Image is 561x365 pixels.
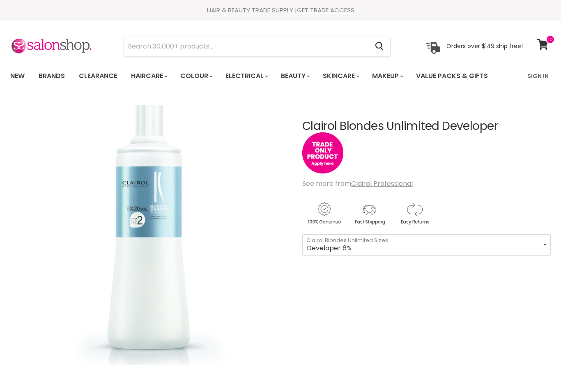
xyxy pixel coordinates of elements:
input: Search [124,37,368,56]
a: New [4,67,31,85]
form: Product [124,37,391,56]
p: Orders over $149 ship free! [446,42,523,50]
img: shipping.gif [347,201,391,226]
a: Clearance [73,67,123,85]
a: Sign In [522,67,554,85]
a: Beauty [275,67,315,85]
iframe: Gorgias live chat messenger [520,326,553,357]
img: tradeonly_small.jpg [302,132,343,173]
img: genuine.gif [302,201,346,226]
h1: Clairol Blondes Unlimited Developer [302,120,551,133]
ul: Main menu [4,64,508,88]
a: Clairol Professional [351,179,413,188]
img: returns.gif [393,201,436,226]
span: See more from [302,179,413,188]
a: Skincare [317,67,364,85]
a: Colour [174,67,218,85]
button: Search [368,37,390,56]
a: Makeup [366,67,408,85]
a: Value Packs & Gifts [410,67,494,85]
a: Haircare [125,67,172,85]
a: GET TRADE ACCESS [297,6,354,14]
a: Brands [32,67,71,85]
a: Electrical [219,67,273,85]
